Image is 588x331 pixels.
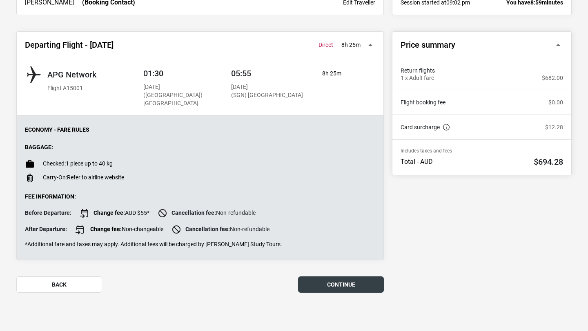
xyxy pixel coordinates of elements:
[401,158,433,166] p: Total - AUD
[401,148,563,154] p: Includes taxes and fees
[25,241,375,248] p: *Additional fare and taxes may apply. Additional fees will be charged by [PERSON_NAME] Study Tours.
[322,70,361,78] p: 8h 25m
[401,123,450,131] a: Card surcharge
[542,75,563,82] p: $682.00
[318,42,333,49] span: Direct
[401,66,563,75] span: Return flights
[25,210,71,216] strong: Before Departure:
[548,99,563,106] p: $0.00
[17,32,383,58] button: Departing Flight - [DATE] 8h 25m Direct
[143,91,219,107] p: ([GEOGRAPHIC_DATA]) [GEOGRAPHIC_DATA]
[171,209,216,216] strong: Cancellation fee:
[401,40,455,50] h2: Price summary
[25,144,53,150] strong: Baggage:
[80,208,149,218] span: AUD $55*
[25,66,41,83] img: APG Network
[25,40,114,50] h2: Departing Flight - [DATE]
[298,276,384,293] button: continue
[47,70,96,79] h2: APG Network
[43,160,66,167] span: Checked:
[392,32,571,58] button: Price summary
[25,226,67,232] strong: After Departure:
[401,98,445,106] a: Flight booking fee
[185,225,230,232] strong: Cancellation fee:
[43,174,124,181] p: Refer to airline website
[143,83,219,91] p: [DATE]
[534,157,563,167] h2: $694.28
[25,126,375,133] p: Economy - Fare Rules
[401,75,434,82] p: 1 x Adult fare
[43,160,113,167] p: 1 piece up to 40 kg
[43,174,67,181] span: Carry-On:
[231,68,251,78] span: 05:55
[545,124,563,131] p: $12.28
[47,84,96,93] p: Flight A15001
[90,225,122,232] strong: Change fee:
[16,276,102,293] button: back
[341,42,361,49] p: 8h 25m
[143,68,163,78] span: 01:30
[171,225,269,234] span: Non-refundable
[158,208,256,218] span: Non-refundable
[75,225,163,234] span: Non-changeable
[231,91,303,99] p: (SGN) [GEOGRAPHIC_DATA]
[231,83,303,91] p: [DATE]
[94,209,125,216] strong: Change fee:
[25,193,76,200] strong: Fee Information:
